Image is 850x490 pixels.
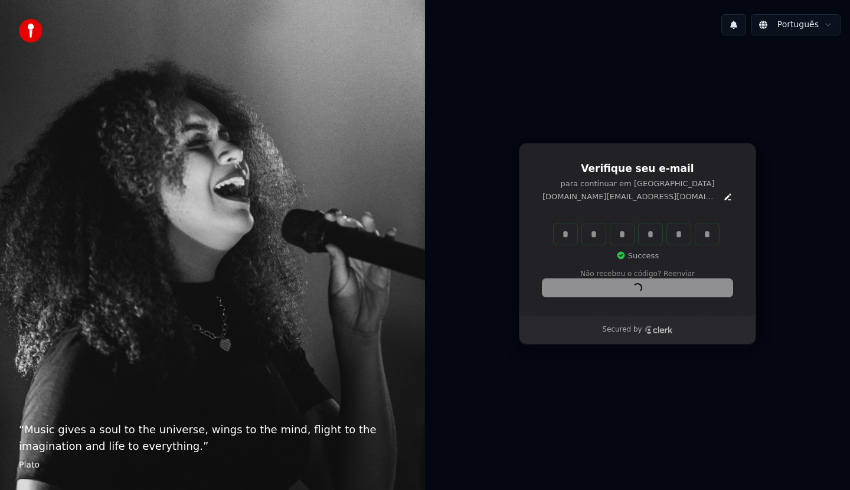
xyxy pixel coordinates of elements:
[645,326,673,334] a: Clerk logo
[602,325,642,335] p: Secured by
[723,192,733,202] button: Edit
[542,192,718,202] p: [DOMAIN_NAME][EMAIL_ADDRESS][DOMAIN_NAME]
[19,459,406,471] footer: Plato
[19,421,406,455] p: “ Music gives a soul to the universe, wings to the mind, flight to the imagination and life to ev...
[542,162,733,176] h1: Verifique seu e-mail
[551,221,721,247] div: Verification code input
[616,251,659,261] p: Success
[542,179,733,189] p: para continuar em [GEOGRAPHIC_DATA]
[19,19,42,43] img: youka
